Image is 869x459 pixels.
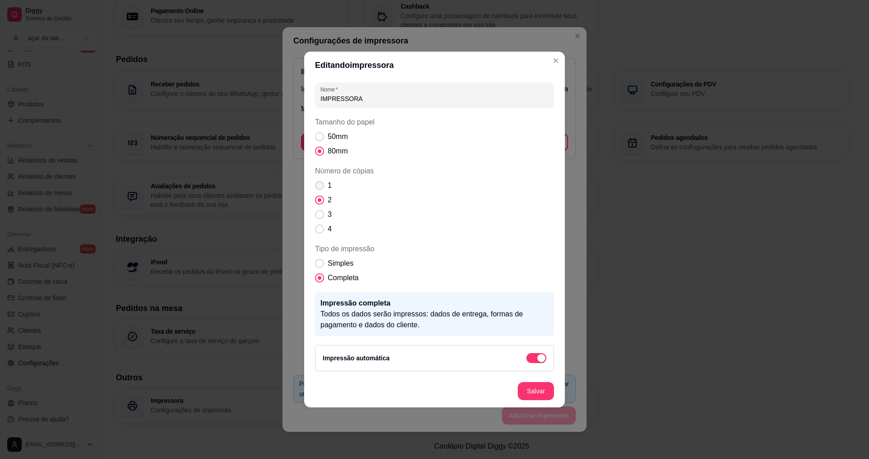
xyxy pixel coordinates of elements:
button: Salvar [518,382,554,400]
span: 3 [328,209,332,220]
div: Tipo de impressão [315,244,554,283]
label: Nome [320,86,341,93]
span: 80mm [328,146,348,157]
span: 50mm [328,131,348,142]
span: 2 [328,195,332,206]
span: Número de cópias [315,166,554,177]
span: Completa [328,273,358,283]
p: Todos os dados serão impressos: dados de entrega, formas de pagamento e dados do cliente. [320,309,549,330]
label: Impressão automática [323,354,390,362]
button: Close [549,53,563,68]
p: Impressão completa [320,298,549,309]
div: Número de cópias [315,166,554,234]
span: Tamanho do papel [315,117,554,128]
div: Tamanho do papel [315,117,554,157]
span: Simples [328,258,353,269]
span: 1 [328,180,332,191]
input: Nome [320,94,549,103]
span: 4 [328,224,332,234]
span: Tipo de impressão [315,244,554,254]
header: Editando impressora [304,52,565,79]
